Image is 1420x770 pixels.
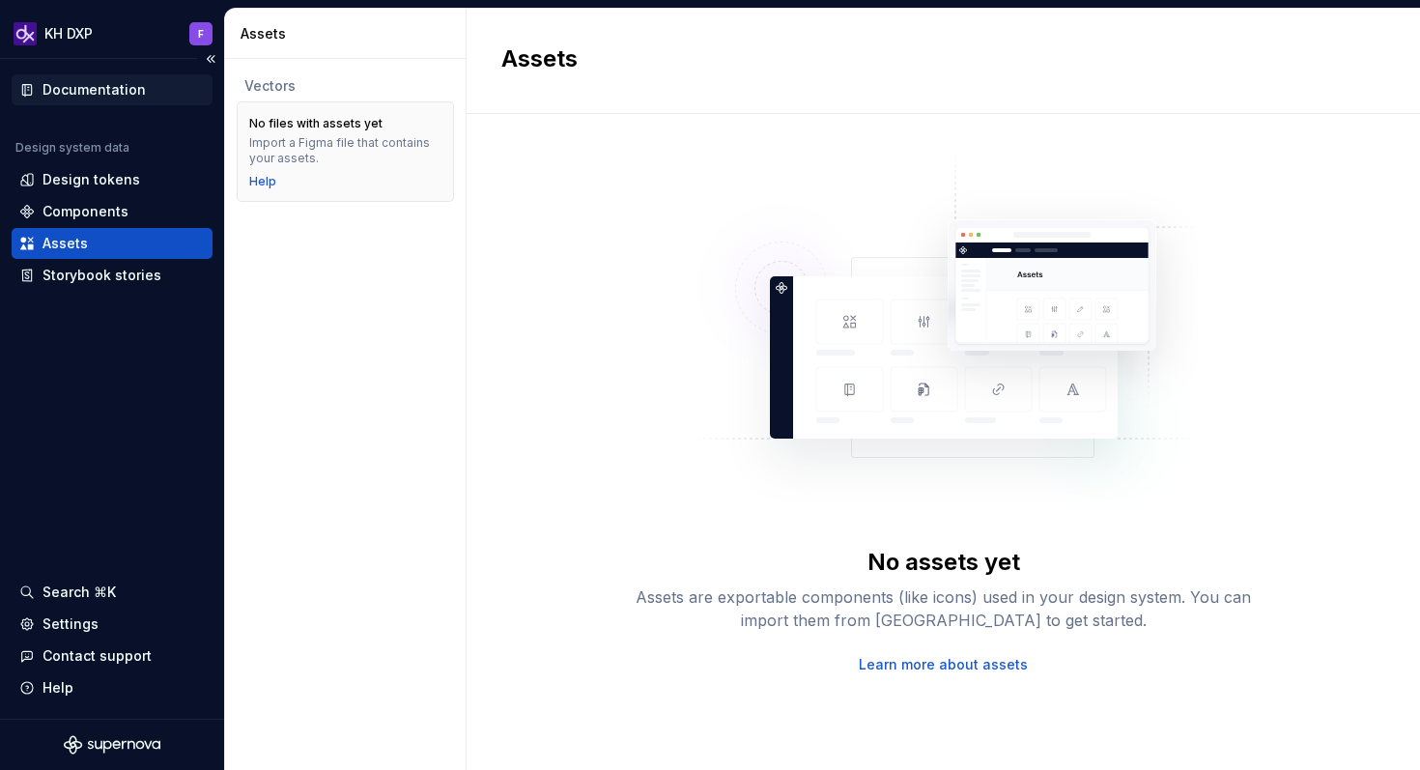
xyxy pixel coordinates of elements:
a: Storybook stories [12,260,213,291]
a: Settings [12,609,213,640]
div: Assets are exportable components (like icons) used in your design system. You can import them fro... [635,585,1253,632]
a: Help [249,174,276,189]
div: No assets yet [867,547,1020,578]
a: Design tokens [12,164,213,195]
div: Design tokens [43,170,140,189]
button: Collapse sidebar [197,45,224,72]
img: 0784b2da-6f85-42e6-8793-4468946223dc.png [14,22,37,45]
div: Help [43,678,73,698]
div: KH DXP [44,24,93,43]
div: Documentation [43,80,146,100]
div: Storybook stories [43,266,161,285]
h2: Assets [501,43,1362,74]
div: Components [43,202,128,221]
div: Vectors [244,76,446,96]
div: Assets [43,234,88,253]
div: Design system data [15,140,129,156]
div: Import a Figma file that contains your assets. [249,135,441,166]
a: Components [12,196,213,227]
svg: Supernova Logo [64,735,160,755]
a: Documentation [12,74,213,105]
a: Learn more about assets [859,655,1028,674]
div: Assets [241,24,458,43]
div: Settings [43,614,99,634]
button: Search ⌘K [12,577,213,608]
div: Contact support [43,646,152,666]
div: Search ⌘K [43,583,116,602]
button: KH DXPF [4,13,220,54]
div: F [198,26,204,42]
div: No files with assets yet [249,116,383,131]
button: Help [12,672,213,703]
button: Contact support [12,641,213,671]
a: Assets [12,228,213,259]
